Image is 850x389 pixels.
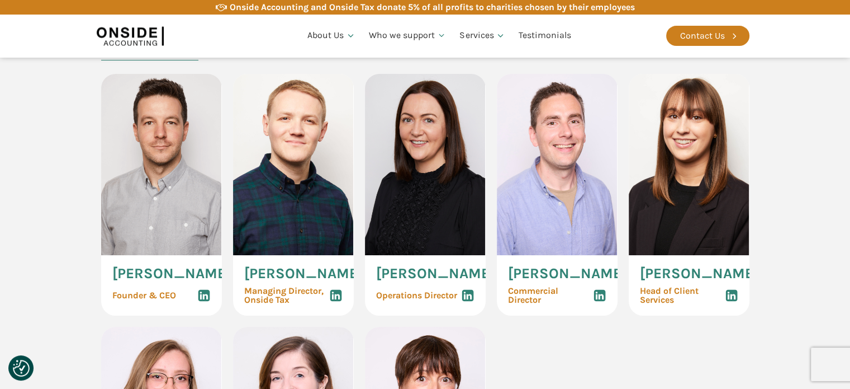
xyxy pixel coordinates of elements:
button: Consent Preferences [13,360,30,377]
img: Onside Accounting [97,23,164,49]
a: Contact Us [666,26,749,46]
span: Head of Client Services [640,287,725,304]
span: [PERSON_NAME] [508,266,626,281]
span: Founder & CEO [112,291,176,300]
a: Who we support [362,17,453,55]
div: Contact Us [680,29,725,43]
span: Operations Director [376,291,457,300]
span: [PERSON_NAME] [112,266,231,281]
span: Commercial Director [508,287,593,304]
span: [PERSON_NAME] [640,266,758,281]
span: [PERSON_NAME] [244,266,363,281]
img: Revisit consent button [13,360,30,377]
span: [PERSON_NAME] [376,266,495,281]
a: Services [453,17,512,55]
a: About Us [301,17,362,55]
a: Testimonials [512,17,578,55]
span: Managing Director, Onside Tax [244,287,324,304]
